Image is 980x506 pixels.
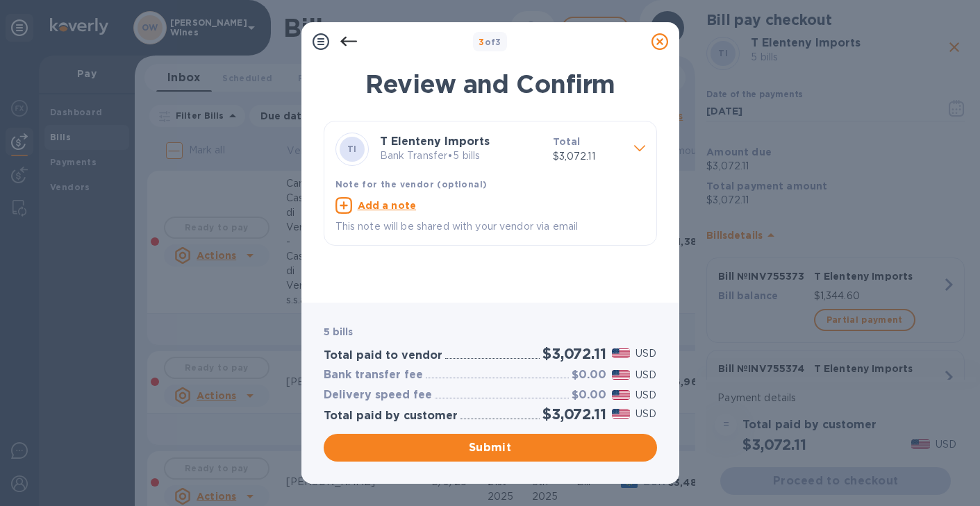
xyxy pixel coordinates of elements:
h3: Delivery speed fee [324,389,432,402]
h3: Total paid by customer [324,410,458,423]
b: TI [347,144,357,154]
b: of 3 [479,37,501,47]
h2: $3,072.11 [542,405,606,423]
b: Note for the vendor (optional) [335,179,488,189]
p: USD [636,388,656,403]
img: USD [612,409,631,419]
span: 3 [479,37,484,47]
p: Bank Transfer • 5 bills [380,149,542,163]
button: Submit [324,434,657,462]
p: USD [636,368,656,382]
h3: $0.00 [572,389,606,402]
h3: Total paid to vendor [324,349,442,362]
h2: $3,072.11 [542,345,606,362]
p: This note will be shared with your vendor via email [335,219,645,234]
p: USD [636,407,656,421]
h1: Review and Confirm [324,69,657,99]
b: T Elenteny Imports [380,135,490,148]
img: USD [612,348,631,358]
h3: $0.00 [572,369,606,382]
p: $3,072.11 [553,149,623,164]
p: USD [636,346,656,361]
b: Total [553,136,581,147]
div: TIT Elenteny ImportsBank Transfer•5 billsTotal$3,072.11Note for the vendor (optional)Add a noteTh... [335,133,645,234]
b: 5 bills [324,326,354,337]
img: USD [612,370,631,380]
h3: Bank transfer fee [324,369,423,382]
u: Add a note [358,200,417,211]
img: USD [612,390,631,400]
span: Submit [335,439,646,456]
